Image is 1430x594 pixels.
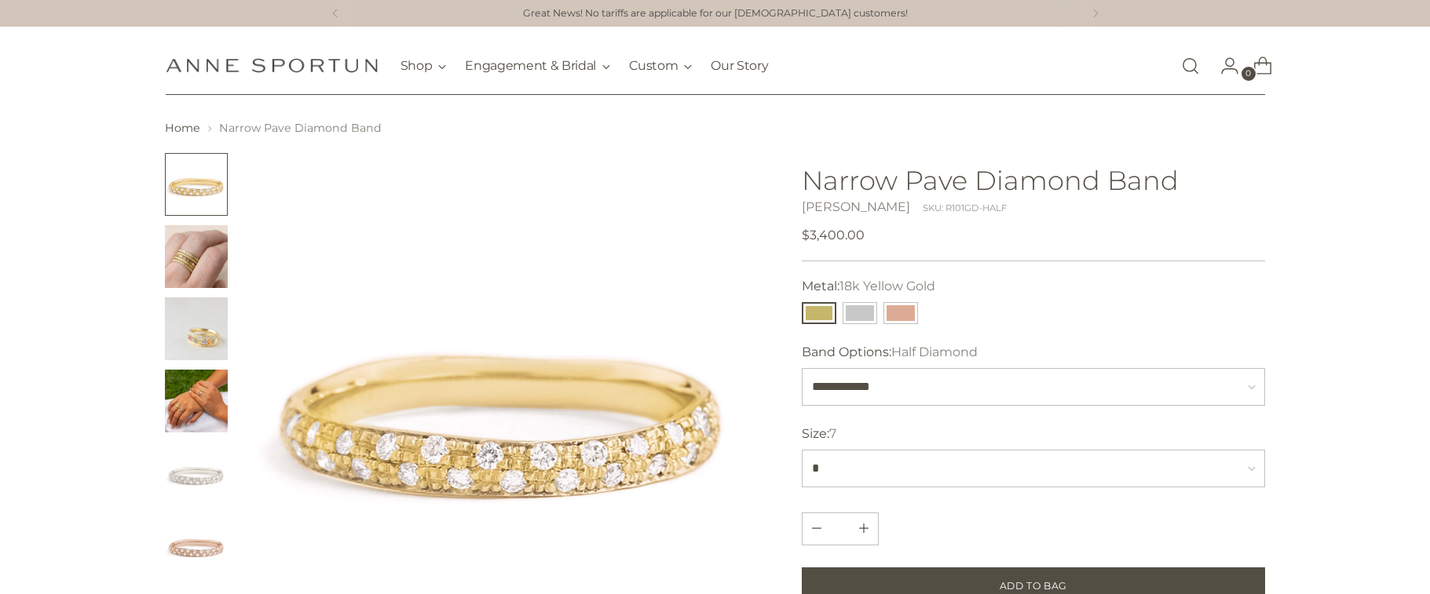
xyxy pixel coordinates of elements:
span: Half Diamond [891,344,978,359]
button: Change image to image 6 [165,514,228,577]
input: Product quantity [821,513,859,545]
button: Change image to image 2 [165,225,228,288]
span: 0 [1242,67,1256,81]
a: [PERSON_NAME] [802,199,910,214]
span: Add to Bag [1000,579,1067,593]
button: 18k Yellow Gold [802,302,836,324]
div: SKU: R101GD-HALF [923,202,1007,215]
span: 7 [829,426,836,441]
button: Engagement & Bridal [465,49,610,83]
a: Home [165,121,200,135]
button: Change image to image 4 [165,370,228,432]
button: Custom [629,49,692,83]
span: Narrow Pave Diamond Band [219,121,382,135]
a: Anne Sportun Fine Jewellery [166,58,378,73]
h1: Narrow Pave Diamond Band [802,166,1265,195]
a: Open cart modal [1241,50,1272,82]
a: Go to the account page [1208,50,1239,82]
button: Shop [400,49,447,83]
a: Great News! No tariffs are applicable for our [DEMOGRAPHIC_DATA] customers! [523,6,908,21]
button: 14k Rose Gold [883,302,918,324]
button: Add product quantity [803,513,831,545]
label: Metal: [802,277,935,296]
button: Change image to image 5 [165,442,228,505]
label: Size: [802,425,836,443]
button: Change image to image 3 [165,297,228,360]
span: 18k Yellow Gold [839,279,935,293]
span: $3,400.00 [802,226,865,245]
nav: breadcrumbs [165,120,1264,137]
label: Band Options: [802,343,978,362]
button: Change image to image 1 [165,153,228,216]
button: 14k White Gold [843,302,877,324]
a: Our Story [711,49,768,83]
button: Subtract product quantity [850,513,878,545]
a: Open search modal [1175,50,1206,82]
